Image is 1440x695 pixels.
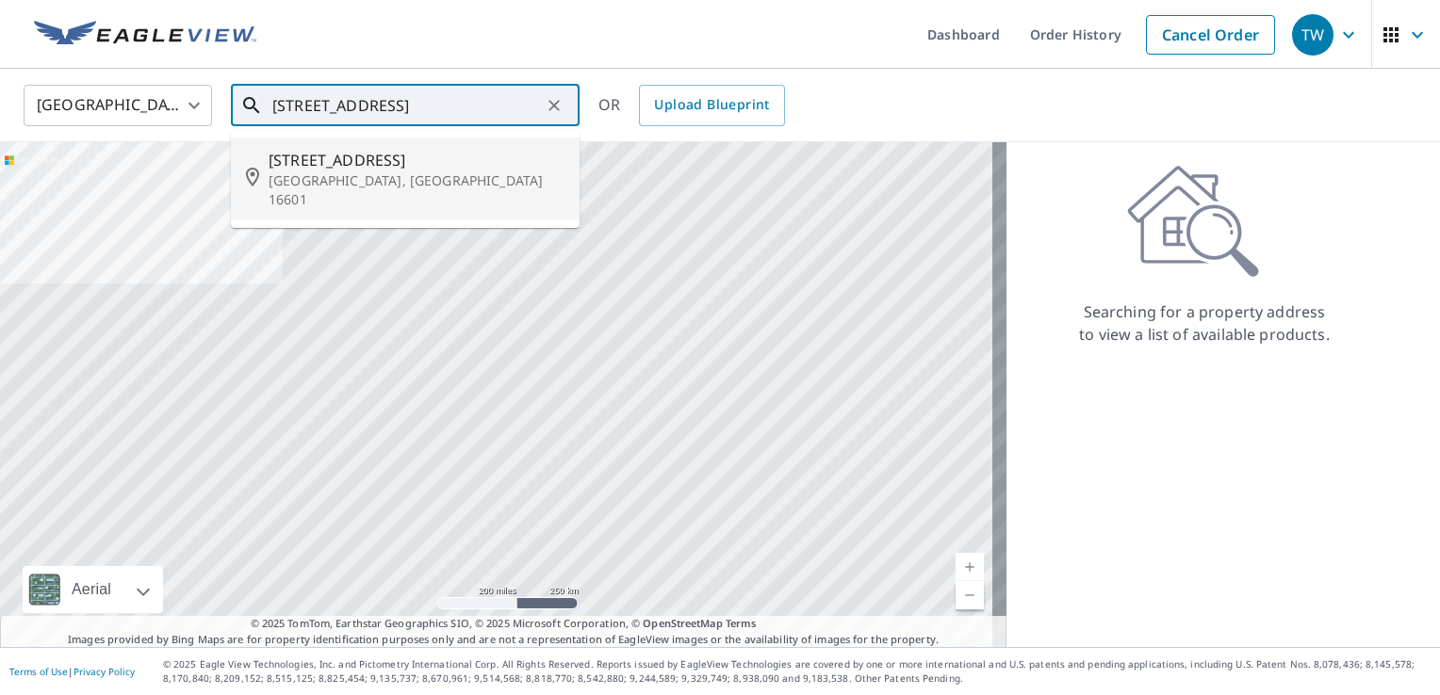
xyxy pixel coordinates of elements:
button: Clear [541,92,567,119]
span: [STREET_ADDRESS] [269,149,565,171]
a: Terms [726,616,757,630]
div: Aerial [66,566,117,613]
a: Privacy Policy [74,665,135,678]
div: Aerial [23,566,163,613]
p: | [9,666,135,677]
img: EV Logo [34,21,256,49]
a: Terms of Use [9,665,68,678]
a: Current Level 5, Zoom Out [956,581,984,609]
a: OpenStreetMap [643,616,722,630]
div: TW [1292,14,1334,56]
p: Searching for a property address to view a list of available products. [1078,300,1331,346]
p: © 2025 Eagle View Technologies, Inc. and Pictometry International Corp. All Rights Reserved. Repo... [163,657,1431,686]
div: [GEOGRAPHIC_DATA] [24,79,212,132]
span: Upload Blueprint [654,93,769,117]
span: © 2025 TomTom, Earthstar Geographics SIO, © 2025 Microsoft Corporation, © [251,616,757,632]
p: [GEOGRAPHIC_DATA], [GEOGRAPHIC_DATA] 16601 [269,171,565,209]
a: Cancel Order [1146,15,1275,55]
input: Search by address or latitude-longitude [272,79,541,132]
a: Upload Blueprint [639,85,784,126]
a: Current Level 5, Zoom In [956,553,984,581]
div: OR [598,85,785,126]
